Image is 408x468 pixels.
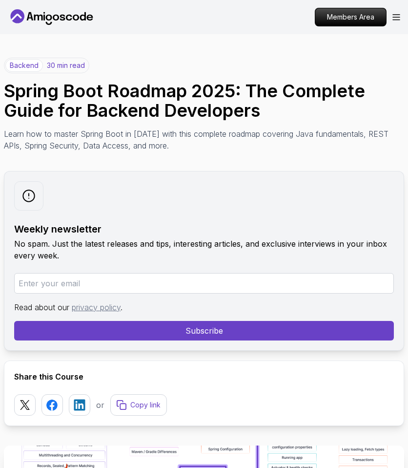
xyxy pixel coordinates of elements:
p: 30 min read [47,61,85,70]
p: backend [5,59,43,72]
h2: Weekly newsletter [14,222,394,236]
p: Learn how to master Spring Boot in [DATE] with this complete roadmap covering Java fundamentals, ... [4,128,404,151]
button: Subscribe [14,321,394,340]
h1: Spring Boot Roadmap 2025: The Complete Guide for Backend Developers [4,81,404,120]
button: Copy link [110,394,167,416]
a: privacy policy [72,302,121,312]
input: Enter your email [14,273,394,294]
button: Open Menu [392,14,400,21]
p: or [96,399,104,411]
p: Copy link [130,400,161,410]
a: Members Area [315,8,387,26]
p: Read about our . [14,301,394,313]
p: No spam. Just the latest releases and tips, interesting articles, and exclusive interviews in you... [14,238,394,261]
h2: Share this Course [14,371,394,383]
p: Members Area [315,8,386,26]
